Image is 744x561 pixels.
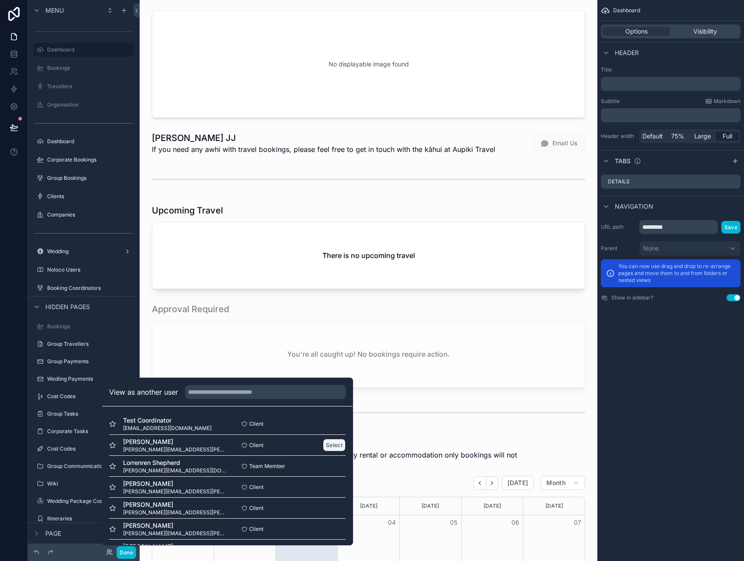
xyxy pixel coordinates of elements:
[33,477,134,491] a: Wiki
[123,437,227,446] span: [PERSON_NAME]
[123,488,227,495] span: [PERSON_NAME][EMAIL_ADDRESS][PERSON_NAME][DOMAIN_NAME]
[249,420,264,427] span: Client
[47,83,133,90] label: Travellers
[510,517,521,528] button: 06
[47,211,133,218] label: Companies
[123,479,227,488] span: [PERSON_NAME]
[615,157,631,165] span: Tabs
[615,202,653,211] span: Navigation
[608,178,630,185] label: Details
[601,245,636,252] label: Parent
[123,509,227,516] span: [PERSON_NAME][EMAIL_ADDRESS][PERSON_NAME][DOMAIN_NAME]
[123,416,212,425] span: Test Coordinator
[33,134,134,148] a: Dashboard
[47,65,133,72] label: Bookings
[323,439,346,451] button: Select
[123,521,227,530] span: [PERSON_NAME]
[45,529,61,538] span: Page
[47,248,120,255] label: Wedding
[705,98,741,105] a: Markdown
[47,46,129,53] label: Dashboard
[249,505,264,512] span: Client
[47,323,133,330] label: Bookings
[109,387,178,397] h2: View as another user
[47,375,133,382] label: Wediing Payments
[601,77,741,91] div: scrollable content
[601,224,636,231] label: URL path
[33,337,134,351] a: Group Travellers
[249,526,264,533] span: Client
[625,27,648,36] span: Options
[714,98,741,105] span: Markdown
[47,193,133,200] label: Clients
[123,467,227,474] span: [PERSON_NAME][EMAIL_ADDRESS][DOMAIN_NAME]
[618,263,735,284] p: You can now use drag and drop to re-arrange pages and move them to and from folders or nested views
[47,393,133,400] label: Cost Codes
[47,101,133,108] label: Organisation
[47,285,133,292] label: Booking Coordinators
[123,458,227,467] span: Lorrenren Shepherd
[33,459,134,473] a: Group Communnication
[33,208,134,222] a: Companies
[33,389,134,403] a: Cost Codes
[642,132,663,141] span: Default
[47,358,133,365] label: Group Payments
[47,428,133,435] label: Corporate Tasks
[249,442,264,449] span: Client
[47,138,133,145] label: Dashboard
[33,494,134,508] a: Wedding Package Costs
[47,445,133,452] label: Cost Codes
[45,303,90,311] span: Hidden pages
[33,43,134,57] a: Dashboard
[33,244,134,258] a: Wedding
[117,546,136,559] button: Done
[47,341,133,348] label: Group Travellers
[615,48,639,57] span: Header
[613,7,640,14] span: Dashboard
[694,132,711,141] span: Large
[47,463,133,470] label: Group Communnication
[387,517,397,528] button: 04
[123,500,227,509] span: [PERSON_NAME]
[643,244,658,253] span: None
[671,132,684,141] span: 75%
[33,424,134,438] a: Corporate Tasks
[123,446,227,453] span: [PERSON_NAME][EMAIL_ADDRESS][PERSON_NAME][DOMAIN_NAME]
[601,108,741,122] div: scrollable content
[601,133,636,140] label: Header width
[33,372,134,386] a: Wediing Payments
[47,498,133,505] label: Wedding Package Costs
[721,221,741,234] button: Save
[45,6,64,15] span: Menu
[33,407,134,421] a: Group Tasks
[33,354,134,368] a: Group Payments
[33,263,134,277] a: Noloco Users
[47,175,133,182] label: Group Bookings
[47,410,133,417] label: Group Tasks
[33,442,134,456] a: Cost Codes
[449,517,459,528] button: 05
[693,27,717,36] span: Visibility
[33,171,134,185] a: Group Bookings
[33,61,134,75] a: Bookings
[249,484,264,491] span: Client
[639,241,741,256] button: None
[611,294,653,301] label: Show in sidebar?
[33,320,134,334] a: Bookings
[33,189,134,203] a: Clients
[123,530,227,537] span: [PERSON_NAME][EMAIL_ADDRESS][PERSON_NAME][DOMAIN_NAME]
[33,153,134,167] a: Corporate Bookings
[47,156,133,163] label: Corporate Bookings
[47,480,133,487] label: Wiki
[47,515,133,522] label: Itineraries
[33,79,134,93] a: Travellers
[123,425,212,432] span: [EMAIL_ADDRESS][DOMAIN_NAME]
[723,132,732,141] span: Full
[33,512,134,526] a: Itineraries
[33,98,134,112] a: Organisation
[249,463,285,470] span: Team Member
[33,281,134,295] a: Booking Coordinators
[601,66,741,73] label: Title
[601,98,620,105] label: Subtitle
[123,542,212,551] span: [PERSON_NAME]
